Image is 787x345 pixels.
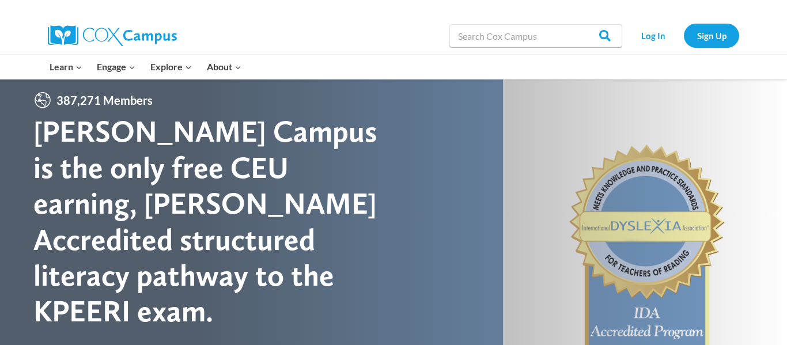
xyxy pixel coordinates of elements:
span: 387,271 Members [52,91,157,109]
nav: Primary Navigation [42,55,248,79]
button: Child menu of Explore [143,55,199,79]
input: Search Cox Campus [449,24,622,47]
button: Child menu of Learn [42,55,90,79]
nav: Secondary Navigation [628,24,739,47]
a: Sign Up [684,24,739,47]
button: Child menu of Engage [90,55,143,79]
button: Child menu of About [199,55,249,79]
img: Cox Campus [48,25,177,46]
div: [PERSON_NAME] Campus is the only free CEU earning, [PERSON_NAME] Accredited structured literacy p... [33,113,393,329]
a: Log In [628,24,678,47]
